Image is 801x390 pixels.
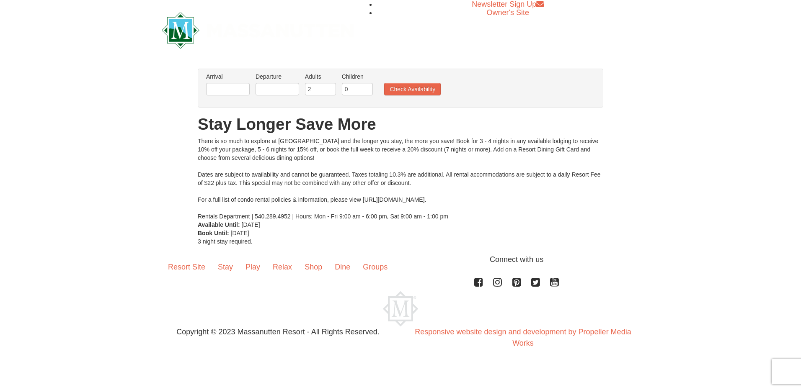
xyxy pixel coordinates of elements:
p: Connect with us [162,254,639,265]
a: Shop [298,254,328,280]
label: Departure [256,72,299,81]
p: Copyright © 2023 Massanutten Resort - All Rights Reserved. [155,326,400,338]
h1: Stay Longer Save More [198,116,603,133]
a: Resort Site [162,254,212,280]
label: Arrival [206,72,250,81]
span: [DATE] [242,221,260,228]
a: Owner's Site [487,8,529,17]
button: Check Availability [384,83,441,95]
a: Massanutten Resort [162,19,354,39]
label: Children [342,72,373,81]
div: There is so much to explore at [GEOGRAPHIC_DATA] and the longer you stay, the more you save! Book... [198,137,603,221]
img: Massanutten Resort Logo [162,12,354,49]
strong: Book Until: [198,230,229,236]
label: Adults [305,72,336,81]
a: Stay [212,254,239,280]
a: Responsive website design and development by Propeller Media Works [415,328,631,347]
strong: Available Until: [198,221,240,228]
a: Relax [266,254,298,280]
a: Groups [357,254,394,280]
a: Play [239,254,266,280]
a: Dine [328,254,357,280]
span: [DATE] [231,230,249,236]
img: Massanutten Resort Logo [383,291,418,326]
span: 3 night stay required. [198,238,253,245]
